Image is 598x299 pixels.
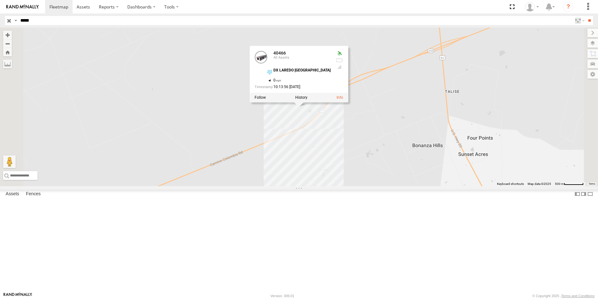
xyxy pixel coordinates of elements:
button: Zoom in [3,31,12,39]
label: Assets [3,190,22,198]
label: Search Query [13,16,18,25]
div: © Copyright 2025 - [532,294,595,298]
button: Drag Pegman onto the map to open Street View [3,155,16,168]
label: Dock Summary Table to the Right [580,190,587,199]
div: Date/time of location update [255,85,331,89]
div: DX LAREDO [GEOGRAPHIC_DATA] [273,69,331,73]
button: Map Scale: 500 m per 59 pixels [553,182,585,186]
button: Keyboard shortcuts [497,182,524,186]
span: 0 [273,78,281,82]
div: All Assets [273,56,331,60]
label: Search Filter Options [572,16,586,25]
a: Terms and Conditions [561,294,595,298]
a: 40466 [273,51,286,56]
div: No battery health information received from this device. [336,58,343,63]
a: View Asset Details [337,96,343,100]
a: Visit our Website [3,293,32,299]
div: Version: 309.01 [271,294,294,298]
img: rand-logo.svg [6,5,39,9]
label: Dock Summary Table to the Left [574,190,580,199]
label: Fences [23,190,44,198]
button: Zoom out [3,39,12,48]
a: Terms (opens in new tab) [589,183,595,185]
i: ? [563,2,573,12]
div: Last Event GSM Signal Strength [336,65,343,70]
button: Zoom Home [3,48,12,56]
a: View Asset Details [255,51,267,64]
span: Map data ©2025 [528,182,551,186]
div: Caseta Laredo TX [523,2,541,12]
label: Hide Summary Table [587,190,593,199]
span: 500 m [555,182,564,186]
label: Realtime tracking of Asset [255,96,266,100]
label: View Asset History [295,96,307,100]
div: Valid GPS Fix [336,51,343,56]
label: Map Settings [587,70,598,79]
label: Measure [3,60,12,68]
